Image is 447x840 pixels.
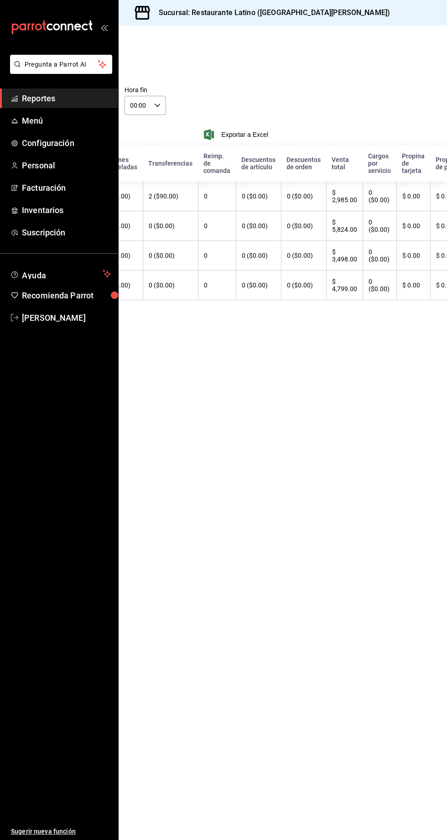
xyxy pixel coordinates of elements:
[143,271,198,300] th: 0 ($0.00)
[22,312,111,324] span: [PERSON_NAME]
[99,241,143,271] th: 0 ($0.00)
[22,92,111,104] span: Reportes
[143,241,198,271] th: 0 ($0.00)
[143,182,198,211] th: 2 ($90.00)
[198,241,236,271] th: 0
[396,145,430,182] th: Propina de tarjeta
[281,241,326,271] th: 0 ($0.00)
[6,66,112,76] a: Pregunta a Parrot AI
[99,211,143,241] th: 0 ($0.00)
[326,211,363,241] th: $ 5,824.00
[236,182,281,211] th: 0 ($0.00)
[326,271,363,300] th: $ 4,799.00
[22,226,111,239] span: Suscripción
[99,182,143,211] th: 0 ($0.00)
[326,182,363,211] th: $ 2,985.00
[22,137,111,149] span: Configuración
[326,145,363,182] th: Venta total
[396,182,430,211] th: $ 0.00
[22,289,111,302] span: Recomienda Parrot
[99,271,143,300] th: 0 ($0.00)
[363,145,396,182] th: Cargos por servicio
[198,182,236,211] th: 0
[22,182,111,194] span: Facturación
[143,211,198,241] th: 0 ($0.00)
[396,271,430,300] th: $ 0.00
[281,145,326,182] th: Descuentos de orden
[22,268,99,279] span: Ayuda
[198,211,236,241] th: 0
[22,115,111,127] span: Menú
[281,182,326,211] th: 0 ($0.00)
[151,7,390,18] h3: Sucursal: Restaurante Latino ([GEOGRAPHIC_DATA][PERSON_NAME])
[100,24,108,31] button: open_drawer_menu
[11,827,111,836] span: Sugerir nueva función
[363,271,396,300] th: 0 ($0.00)
[22,159,111,172] span: Personal
[125,87,166,93] label: Hora fin
[281,211,326,241] th: 0 ($0.00)
[10,55,112,74] button: Pregunta a Parrot AI
[236,211,281,241] th: 0 ($0.00)
[363,241,396,271] th: 0 ($0.00)
[363,182,396,211] th: 0 ($0.00)
[281,271,326,300] th: 0 ($0.00)
[25,60,98,69] span: Pregunta a Parrot AI
[198,145,236,182] th: Reimp. de comanda
[22,204,111,216] span: Inventarios
[396,241,430,271] th: $ 0.00
[206,129,268,140] button: Exportar a Excel
[236,271,281,300] th: 0 ($0.00)
[326,241,363,271] th: $ 3,498.00
[198,271,236,300] th: 0
[236,241,281,271] th: 0 ($0.00)
[236,145,281,182] th: Descuentos de artículo
[143,145,198,182] th: Transferencias
[99,145,143,182] th: Órdenes canceladas
[363,211,396,241] th: 0 ($0.00)
[396,211,430,241] th: $ 0.00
